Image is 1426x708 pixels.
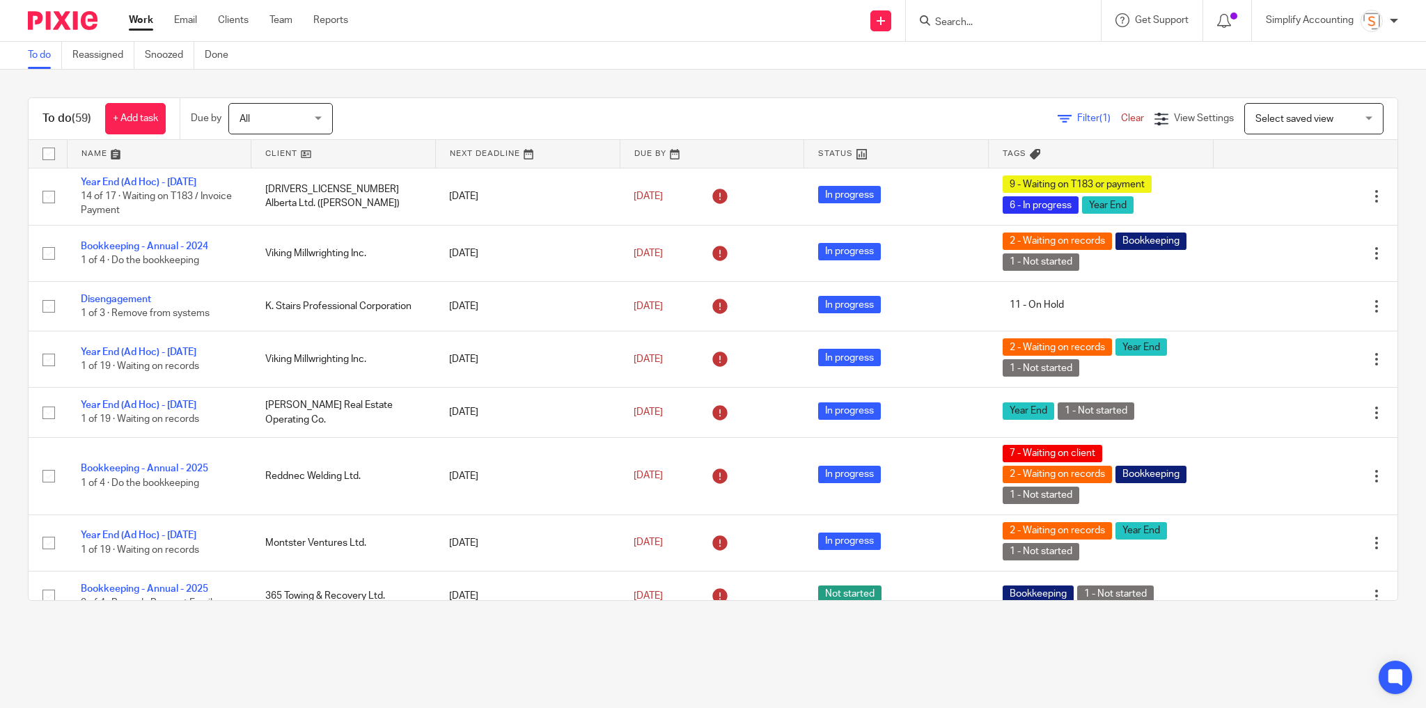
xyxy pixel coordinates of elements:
[81,584,208,594] a: Bookkeeping - Annual - 2025
[1361,10,1383,32] img: Screenshot%202023-11-29%20141159.png
[1082,196,1134,214] span: Year End
[81,255,199,265] span: 1 of 4 · Do the bookkeeping
[1099,113,1111,123] span: (1)
[269,13,292,27] a: Team
[1058,402,1134,420] span: 1 - Not started
[1003,522,1112,540] span: 2 - Waiting on records
[251,571,436,620] td: 365 Towing & Recovery Ltd.
[81,294,151,304] a: Disengagement
[435,514,620,571] td: [DATE]
[435,281,620,331] td: [DATE]
[634,249,663,258] span: [DATE]
[251,437,436,514] td: Reddnec Welding Ltd.
[1003,487,1079,504] span: 1 - Not started
[934,17,1059,29] input: Search
[435,331,620,388] td: [DATE]
[634,538,663,548] span: [DATE]
[435,437,620,514] td: [DATE]
[72,113,91,124] span: (59)
[1174,113,1234,123] span: View Settings
[1115,522,1167,540] span: Year End
[1003,359,1079,377] span: 1 - Not started
[81,242,208,251] a: Bookkeeping - Annual - 2024
[191,111,221,125] p: Due by
[634,301,663,311] span: [DATE]
[1003,296,1071,313] span: 11 - On Hold
[1003,466,1112,483] span: 2 - Waiting on records
[818,585,882,603] span: Not started
[218,13,249,27] a: Clients
[1003,543,1079,560] span: 1 - Not started
[105,103,166,134] a: + Add task
[1003,445,1102,462] span: 7 - Waiting on client
[818,402,881,420] span: In progress
[251,225,436,281] td: Viking Millwrighting Inc.
[1121,113,1144,123] a: Clear
[129,13,153,27] a: Work
[81,362,199,372] span: 1 of 19 · Waiting on records
[251,168,436,225] td: [DRIVERS_LICENSE_NUMBER] Alberta Ltd. ([PERSON_NAME])
[1135,15,1189,25] span: Get Support
[81,178,196,187] a: Year End (Ad Hoc) - [DATE]
[81,347,196,357] a: Year End (Ad Hoc) - [DATE]
[1077,585,1154,603] span: 1 - Not started
[1003,253,1079,271] span: 1 - Not started
[72,42,134,69] a: Reassigned
[81,598,212,608] span: 0 of 4 · Records Request Email
[81,308,210,318] span: 1 of 3 · Remove from systems
[1115,233,1186,250] span: Bookkeeping
[251,514,436,571] td: Montster Ventures Ltd.
[634,591,663,601] span: [DATE]
[145,42,194,69] a: Snoozed
[1003,402,1054,420] span: Year End
[1255,114,1333,124] span: Select saved view
[818,466,881,483] span: In progress
[435,225,620,281] td: [DATE]
[1003,150,1026,157] span: Tags
[818,349,881,366] span: In progress
[1266,13,1354,27] p: Simplify Accounting
[634,407,663,417] span: [DATE]
[313,13,348,27] a: Reports
[818,533,881,550] span: In progress
[818,296,881,313] span: In progress
[251,281,436,331] td: K. Stairs Professional Corporation
[634,354,663,364] span: [DATE]
[251,388,436,437] td: [PERSON_NAME] Real Estate Operating Co.
[1003,175,1152,193] span: 9 - Waiting on T183 or payment
[435,168,620,225] td: [DATE]
[1003,196,1079,214] span: 6 - In progress
[28,11,97,30] img: Pixie
[435,388,620,437] td: [DATE]
[1003,233,1112,250] span: 2 - Waiting on records
[42,111,91,126] h1: To do
[1003,585,1074,603] span: Bookkeeping
[1077,113,1121,123] span: Filter
[205,42,239,69] a: Done
[818,186,881,203] span: In progress
[28,42,62,69] a: To do
[81,545,199,555] span: 1 of 19 · Waiting on records
[1115,338,1167,356] span: Year End
[1115,466,1186,483] span: Bookkeeping
[81,464,208,473] a: Bookkeeping - Annual - 2025
[174,13,197,27] a: Email
[251,331,436,388] td: Viking Millwrighting Inc.
[81,191,232,216] span: 14 of 17 · Waiting on T183 / Invoice Payment
[240,114,250,124] span: All
[81,415,199,425] span: 1 of 19 · Waiting on records
[818,243,881,260] span: In progress
[81,478,199,488] span: 1 of 4 · Do the bookkeeping
[1003,338,1112,356] span: 2 - Waiting on records
[435,571,620,620] td: [DATE]
[634,471,663,481] span: [DATE]
[81,400,196,410] a: Year End (Ad Hoc) - [DATE]
[634,191,663,201] span: [DATE]
[81,530,196,540] a: Year End (Ad Hoc) - [DATE]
